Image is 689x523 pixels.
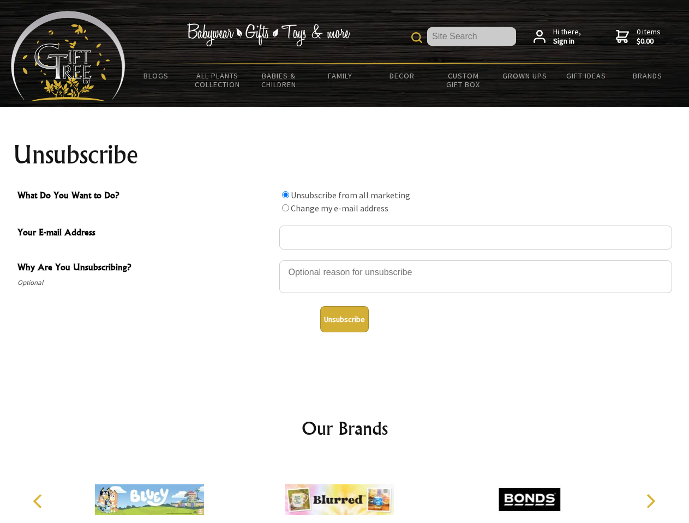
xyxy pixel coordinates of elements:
a: All Plants Collection [187,64,249,96]
h2: Our Brands [22,415,668,441]
a: BLOGS [125,64,187,87]
button: Unsubscribe [320,306,369,332]
span: Hi there, [553,27,581,46]
a: Babies & Children [248,64,310,96]
span: What Do You Want to Do? [17,188,274,204]
span: Your E-mail Address [17,226,274,241]
strong: $0.00 [637,37,661,46]
a: Brands [617,64,679,87]
a: Family [310,64,372,87]
a: Hi there,Sign in [534,27,581,46]
button: Previous [27,489,51,513]
h1: Unsubscribe [13,142,676,168]
a: Decor [371,64,433,87]
input: Site Search [427,27,516,46]
img: product search [411,32,422,43]
input: What Do You Want to Do? [282,204,289,211]
strong: Sign in [553,37,581,46]
label: Unsubscribe from all marketing [291,190,410,200]
img: Babywear - Gifts - Toys & more [187,23,350,46]
a: 0 items$0.00 [616,27,661,46]
span: Why Are You Unsubscribing? [17,260,274,276]
img: Babyware - Gifts - Toys and more... [11,11,125,101]
label: Change my e-mail address [291,203,388,214]
input: What Do You Want to Do? [282,191,289,198]
a: Custom Gift Box [433,64,494,96]
span: 0 items [637,27,661,46]
button: Next [638,489,662,513]
a: Gift Ideas [555,64,617,87]
input: Your E-mail Address [279,226,672,250]
textarea: Why Are You Unsubscribing? [279,260,672,293]
a: Grown Ups [494,64,555,87]
span: Optional [17,276,274,289]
